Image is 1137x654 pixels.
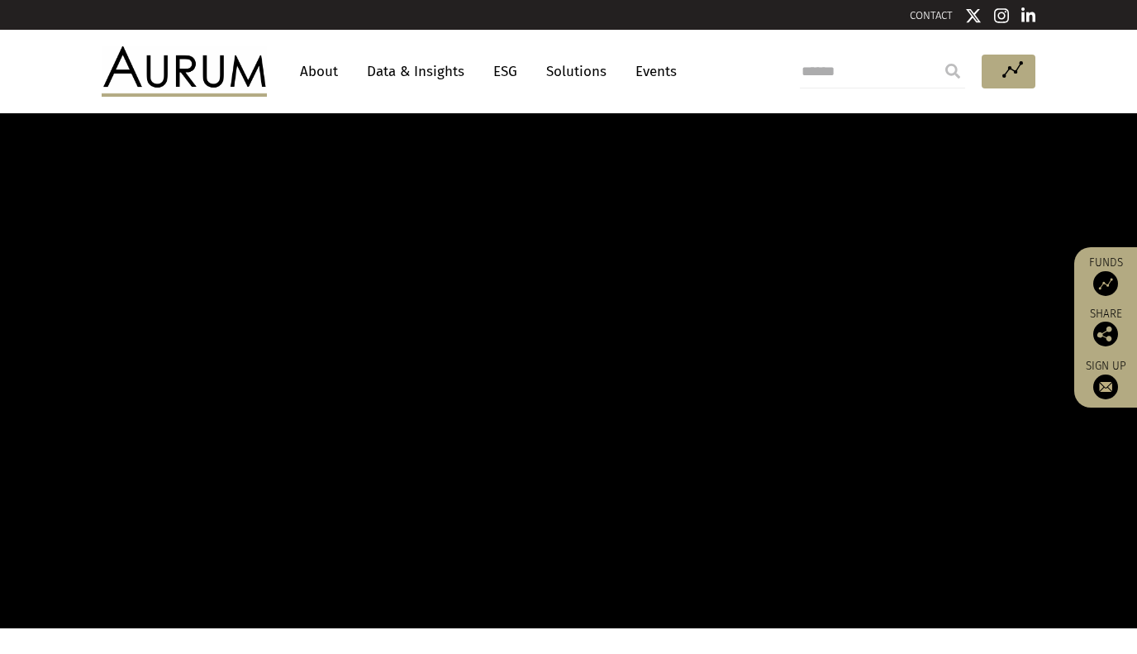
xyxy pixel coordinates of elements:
img: Instagram icon [994,7,1009,24]
a: Solutions [538,56,615,87]
a: CONTACT [910,9,953,21]
img: Linkedin icon [1021,7,1036,24]
a: Funds [1082,255,1129,296]
img: Sign up to our newsletter [1093,375,1118,399]
a: Events [627,56,677,87]
img: Access Funds [1093,271,1118,296]
img: Aurum [102,46,267,96]
input: Submit [936,55,969,88]
img: Twitter icon [965,7,982,24]
div: Share [1082,308,1129,346]
a: ESG [485,56,526,87]
a: Data & Insights [359,56,473,87]
a: Sign up [1082,359,1129,399]
a: About [292,56,346,87]
img: Share this post [1093,322,1118,346]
